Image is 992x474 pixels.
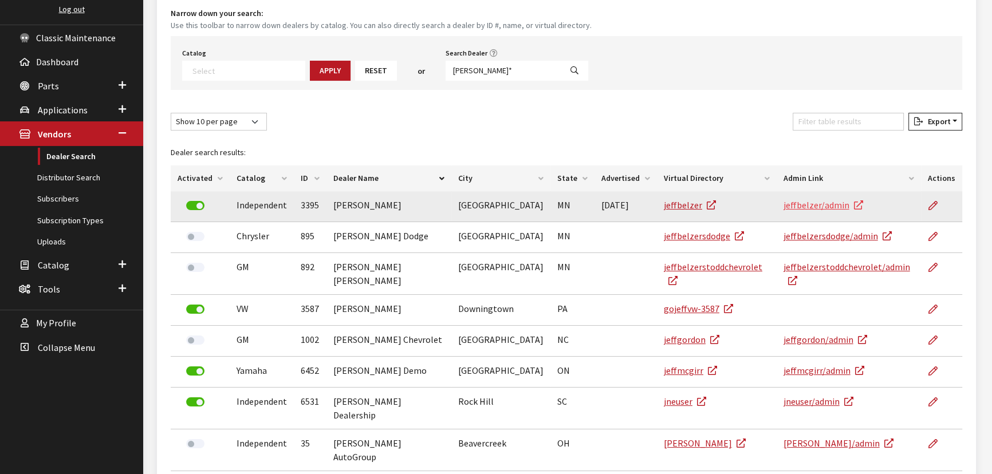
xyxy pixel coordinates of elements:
[171,19,962,31] small: Use this toolbar to narrow down dealers by catalog. You can also directly search a dealer by ID #...
[418,65,425,77] span: or
[657,165,777,191] th: Virtual Directory: activate to sort column ascending
[923,116,950,127] span: Export
[451,295,550,326] td: Downingtown
[326,191,451,222] td: [PERSON_NAME]
[326,165,451,191] th: Dealer Name: activate to sort column descending
[928,357,947,385] a: Edit Dealer
[355,61,397,81] button: Reset
[59,4,85,14] a: Log out
[38,80,59,92] span: Parts
[664,334,719,345] a: jeffgordon
[550,326,595,357] td: NC
[186,305,204,314] label: Deactivate Dealer
[230,222,294,253] td: Chrysler
[595,191,657,222] td: [DATE]
[186,201,204,210] label: Deactivate Dealer
[186,366,204,376] label: Deactivate Dealer
[182,61,305,81] span: Select
[230,429,294,471] td: Independent
[171,140,962,165] caption: Dealer search results:
[192,65,305,76] textarea: Search
[230,253,294,295] td: GM
[38,342,95,353] span: Collapse Menu
[451,429,550,471] td: Beavercreek
[326,295,451,326] td: [PERSON_NAME]
[550,295,595,326] td: PA
[326,253,451,295] td: [PERSON_NAME] [PERSON_NAME]
[446,48,487,58] label: Search Dealer
[186,439,204,448] label: Activate Dealer
[230,295,294,326] td: VW
[230,191,294,222] td: Independent
[550,429,595,471] td: OH
[182,48,206,58] label: Catalog
[550,191,595,222] td: MN
[186,232,204,241] label: Activate Dealer
[928,326,947,354] a: Edit Dealer
[326,222,451,253] td: [PERSON_NAME] Dodge
[36,318,76,329] span: My Profile
[784,365,864,376] a: jeffmcgirr/admin
[36,56,78,68] span: Dashboard
[230,357,294,388] td: Yamaha
[451,388,550,429] td: Rock Hill
[664,303,733,314] a: gojeffvw-3587
[294,357,326,388] td: 6452
[326,357,451,388] td: [PERSON_NAME] Demo
[230,165,294,191] th: Catalog: activate to sort column ascending
[664,437,746,449] a: [PERSON_NAME]
[784,261,910,286] a: jeffbelzerstoddchevrolet/admin
[294,429,326,471] td: 35
[784,199,863,211] a: jeffbelzer/admin
[550,165,595,191] th: State: activate to sort column ascending
[784,230,892,242] a: jeffbelzersdodge/admin
[171,7,962,19] h4: Narrow down your search:
[310,61,351,81] button: Apply
[294,191,326,222] td: 3395
[326,388,451,429] td: [PERSON_NAME] Dealership
[595,165,657,191] th: Advertised: activate to sort column ascending
[38,104,88,116] span: Applications
[451,326,550,357] td: [GEOGRAPHIC_DATA]
[784,396,853,407] a: jneuser/admin
[446,61,561,81] input: Search
[793,113,904,131] input: Filter table results
[451,165,550,191] th: City: activate to sort column ascending
[294,326,326,357] td: 1002
[928,253,947,282] a: Edit Dealer
[186,397,204,406] label: Deactivate Dealer
[294,388,326,429] td: 6531
[664,365,717,376] a: jeffmcgirr
[664,396,706,407] a: jneuser
[230,388,294,429] td: Independent
[928,222,947,251] a: Edit Dealer
[784,437,893,449] a: [PERSON_NAME]/admin
[928,295,947,323] a: Edit Dealer
[230,326,294,357] td: GM
[38,283,60,295] span: Tools
[294,165,326,191] th: ID: activate to sort column ascending
[186,335,204,345] label: Activate Dealer
[784,334,867,345] a: jeffgordon/admin
[777,165,921,191] th: Admin Link: activate to sort column ascending
[550,388,595,429] td: SC
[451,191,550,222] td: [GEOGRAPHIC_DATA]
[550,357,595,388] td: ON
[928,191,947,220] a: Edit Dealer
[561,61,588,81] button: Search
[451,357,550,388] td: [GEOGRAPHIC_DATA]
[326,429,451,471] td: [PERSON_NAME] AutoGroup
[186,263,204,272] label: Activate Dealer
[928,388,947,416] a: Edit Dealer
[664,261,762,286] a: jeffbelzerstoddchevrolet
[294,222,326,253] td: 895
[908,113,962,131] button: Export
[171,165,230,191] th: Activated: activate to sort column ascending
[294,253,326,295] td: 892
[664,230,744,242] a: jeffbelzersdodge
[550,253,595,295] td: MN
[38,129,71,140] span: Vendors
[921,165,962,191] th: Actions
[928,429,947,458] a: Edit Dealer
[326,326,451,357] td: [PERSON_NAME] Chevrolet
